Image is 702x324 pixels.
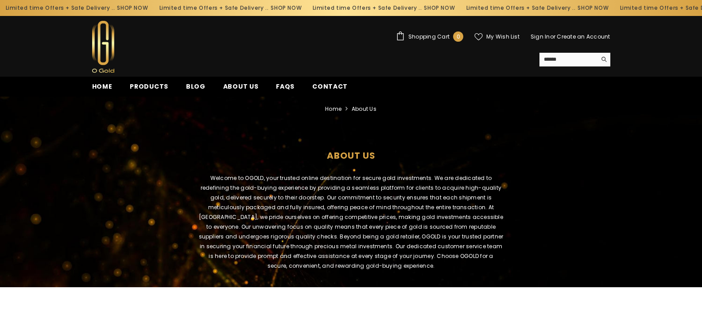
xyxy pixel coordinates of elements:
[550,33,555,40] span: or
[539,53,610,66] summary: Search
[312,82,348,91] span: Contact
[457,32,460,42] span: 0
[531,33,550,40] a: Sign In
[7,135,695,171] h1: about us
[576,3,607,13] a: SHOP NOW
[303,82,357,97] a: Contact
[325,104,341,114] a: Home
[121,82,177,97] a: Products
[7,97,695,117] nav: breadcrumbs
[474,33,520,41] a: My Wish List
[267,82,303,97] a: FAQs
[408,34,450,39] span: Shopping Cart
[177,82,214,97] a: Blog
[130,82,168,91] span: Products
[305,1,459,15] div: Limited time Offers + Safe Delivery ..
[214,82,268,97] a: About us
[186,82,206,91] span: Blog
[185,173,517,280] div: Welcome to OGOLD, your trusted online destination for secure gold investments. We are dedicated t...
[92,82,112,91] span: Home
[557,33,610,40] a: Create an Account
[83,82,121,97] a: Home
[597,53,610,66] button: Search
[151,1,305,15] div: Limited time Offers + Safe Delivery ..
[352,104,376,114] span: about us
[422,3,453,13] a: SHOP NOW
[486,34,520,39] span: My Wish List
[458,1,612,15] div: Limited time Offers + Safe Delivery ..
[396,31,463,42] a: Shopping Cart
[223,82,259,91] span: About us
[268,3,299,13] a: SHOP NOW
[115,3,146,13] a: SHOP NOW
[92,21,114,73] img: Ogold Shop
[276,82,295,91] span: FAQs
